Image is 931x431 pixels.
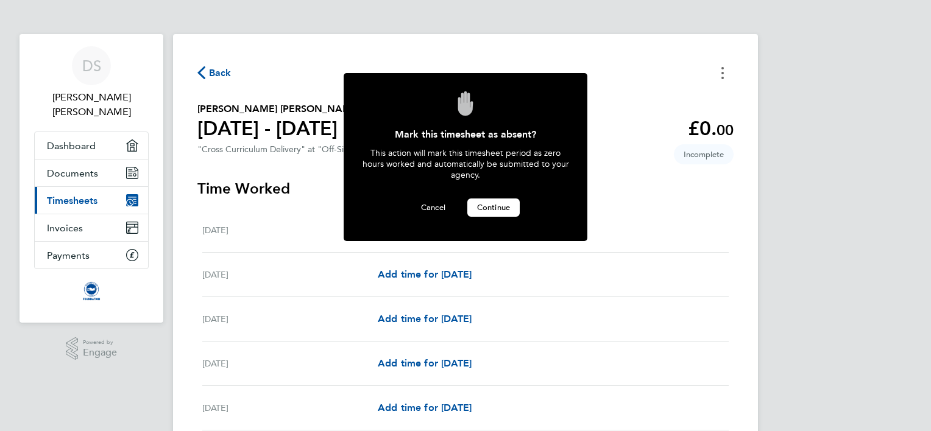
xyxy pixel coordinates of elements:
span: Invoices [47,222,83,234]
h2: [PERSON_NAME] [PERSON_NAME] Timesheet [197,102,409,116]
div: [DATE] [202,401,378,415]
span: Powered by [83,337,117,348]
a: Timesheets [35,187,148,214]
div: This action will mark this timesheet period as zero hours worked and automatically be submitted t... [362,147,569,198]
span: Add time for [DATE] [378,402,472,413]
a: Dashboard [35,132,148,159]
span: Cancel [421,202,445,212]
h3: Time Worked [197,179,734,198]
div: [DATE] [202,312,378,326]
button: Cancel [411,198,455,217]
img: albioninthecommunity-logo-retina.png [82,281,101,301]
div: [DATE] [202,267,378,282]
button: Back [197,65,232,80]
span: Back [209,66,232,80]
div: "Cross Curriculum Delivery" at "Off-Site" [197,144,356,155]
div: Mark this timesheet as absent? [362,128,569,147]
h1: [DATE] - [DATE] [197,116,409,141]
span: Engage [83,348,117,358]
a: Go to home page [34,281,149,301]
a: Add time for [DATE] [378,267,472,282]
a: Add time for [DATE] [378,312,472,326]
a: Add time for [DATE] [378,356,472,371]
nav: Main navigation [19,34,163,323]
div: [DATE] [202,356,378,371]
a: Invoices [35,214,148,241]
span: Duncan James Spalding [34,90,149,119]
span: Payments [47,250,90,261]
a: Payments [35,242,148,268]
span: Timesheets [47,195,97,206]
a: Documents [35,159,148,186]
span: Dashboard [47,140,96,152]
a: Powered byEngage [66,337,118,360]
span: Documents [47,167,98,179]
span: 00 [717,121,734,139]
a: Add time for [DATE] [378,401,472,415]
span: Add time for [DATE] [378,357,472,369]
span: Add time for [DATE] [378,268,472,280]
span: DS [82,58,101,74]
a: DS[PERSON_NAME] [PERSON_NAME] [34,46,149,119]
app-decimal: £0. [688,117,734,140]
span: This timesheet is Incomplete. [674,144,734,164]
div: [DATE] [202,223,378,237]
button: Timesheets Menu [712,63,734,82]
button: Continue [467,198,520,217]
span: Add time for [DATE] [378,313,472,324]
span: Continue [477,202,510,212]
